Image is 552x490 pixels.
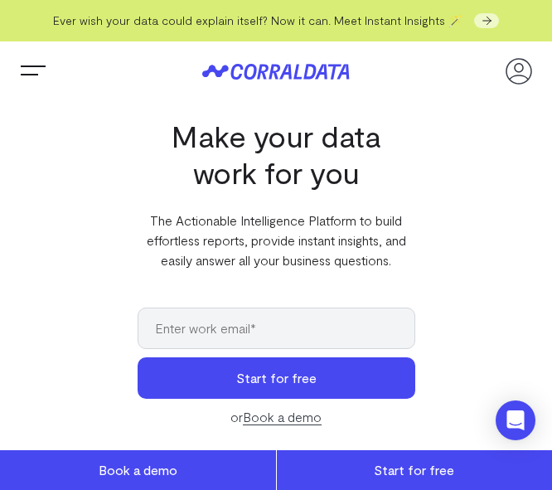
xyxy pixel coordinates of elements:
[243,409,322,425] a: Book a demo
[496,400,535,440] div: Open Intercom Messenger
[138,308,415,349] input: Enter work email*
[138,357,415,399] button: Start for free
[138,211,415,270] p: The Actionable Intelligence Platform to build effortless reports, provide instant insights, and e...
[138,118,415,191] h1: Make your data work for you
[53,13,462,27] span: Ever wish your data could explain itself? Now it can. Meet Instant Insights 🪄
[17,55,50,88] button: Trigger Menu
[138,407,415,427] div: or
[374,462,454,478] span: Start for free
[99,462,177,478] span: Book a demo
